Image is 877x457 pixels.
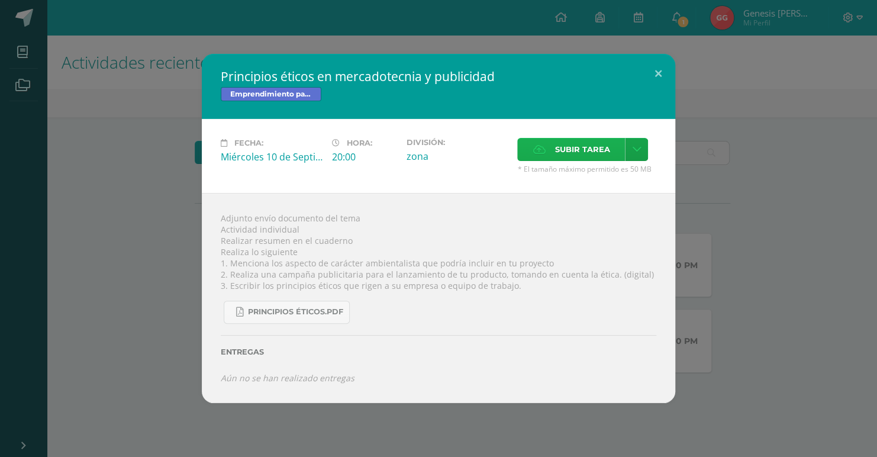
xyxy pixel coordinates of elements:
div: Miércoles 10 de Septiembre [221,150,323,163]
span: * El tamaño máximo permitido es 50 MB [517,164,656,174]
span: Emprendimiento para la Productividad [221,87,321,101]
label: División: [406,138,508,147]
h2: Principios éticos en mercadotecnia y publicidad [221,68,656,85]
button: Close (Esc) [641,54,675,94]
span: Principios éticos.pdf [248,307,343,317]
span: Subir tarea [554,139,610,160]
span: Hora: [347,139,372,147]
label: Entregas [221,347,656,356]
div: zona [406,150,508,163]
div: 20:00 [332,150,396,163]
i: Aún no se han realizado entregas [221,372,354,384]
a: Principios éticos.pdf [224,301,350,324]
span: Fecha: [234,139,263,147]
div: Adjunto envío documento del tema Actividad individual Realizar resumen en el cuaderno Realiza lo ... [202,193,675,403]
